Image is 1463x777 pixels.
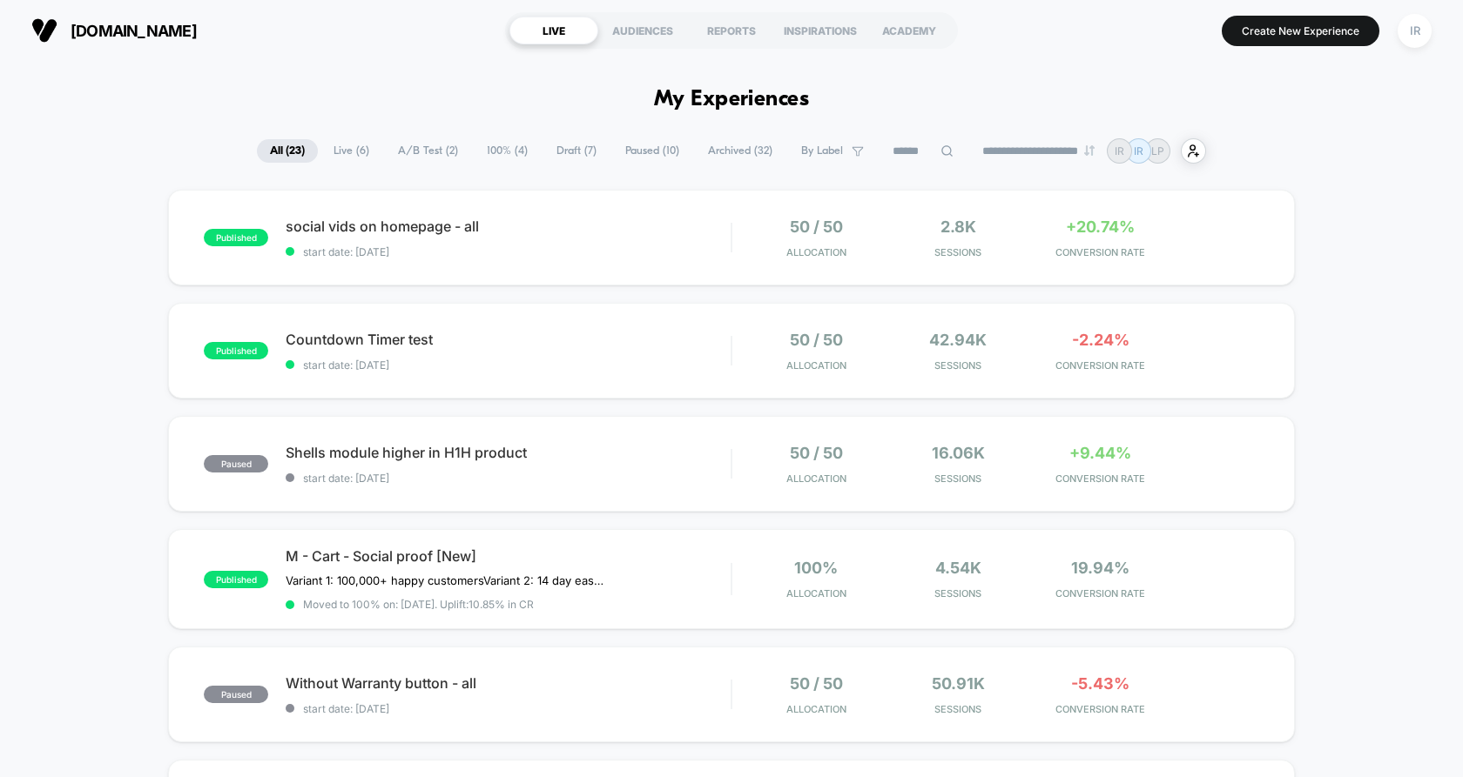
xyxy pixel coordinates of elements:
button: Create New Experience [1222,16,1379,46]
span: Sessions [892,703,1025,715]
img: Visually logo [31,17,57,44]
span: Shells module higher in H1H product [286,444,731,461]
span: Without Warranty button - all [286,674,731,692]
span: 4.54k [935,559,981,577]
span: 100% [794,559,838,577]
span: start date: [DATE] [286,472,731,485]
div: AUDIENCES [598,17,687,44]
span: CONVERSION RATE [1034,472,1167,485]
span: Variant 1: 100,000+ happy customersVariant 2: 14 day easy returns (paused) [286,573,609,587]
span: +20.74% [1066,218,1135,236]
button: IR [1392,13,1437,49]
span: start date: [DATE] [286,358,731,372]
span: published [204,342,268,359]
span: start date: [DATE] [286,702,731,715]
span: 50 / 50 [790,218,843,236]
span: Archived ( 32 ) [695,139,785,163]
span: paused [204,455,268,472]
span: 50.91k [932,674,985,693]
span: CONVERSION RATE [1034,703,1167,715]
span: 2.8k [940,218,976,236]
span: Allocation [786,703,846,715]
span: Live ( 6 ) [320,139,382,163]
span: social vids on homepage - all [286,218,731,235]
p: IR [1115,144,1124,157]
p: IR [1134,144,1143,157]
span: -5.43% [1071,674,1129,693]
span: Sessions [892,359,1025,372]
span: CONVERSION RATE [1034,359,1167,372]
span: published [204,571,268,588]
p: LP [1151,144,1164,157]
span: M - Cart - Social proof [New] [286,547,731,565]
span: 19.94% [1071,559,1129,577]
span: Paused ( 10 ) [612,139,692,163]
span: 50 / 50 [790,674,843,693]
div: IR [1398,14,1432,48]
span: 50 / 50 [790,444,843,462]
span: Allocation [786,359,846,372]
span: published [204,229,268,246]
span: start date: [DATE] [286,245,731,258]
span: CONVERSION RATE [1034,246,1167,258]
span: Sessions [892,246,1025,258]
div: REPORTS [687,17,776,44]
span: Countdown Timer test [286,331,731,348]
span: Allocation [786,587,846,599]
span: By Label [801,144,843,157]
div: LIVE [509,17,598,44]
span: Allocation [786,472,846,485]
span: Allocation [786,246,846,258]
span: CONVERSION RATE [1034,587,1167,599]
span: 42.94k [929,331,987,349]
button: [DOMAIN_NAME] [26,17,202,44]
div: INSPIRATIONS [776,17,865,44]
div: ACADEMY [865,17,954,44]
span: 50 / 50 [790,331,843,349]
span: 16.06k [932,444,985,462]
span: Draft ( 7 ) [543,139,610,163]
span: Sessions [892,472,1025,485]
span: -2.24% [1072,331,1129,349]
span: All ( 23 ) [257,139,318,163]
h1: My Experiences [654,87,810,112]
span: +9.44% [1069,444,1131,462]
span: paused [204,686,268,703]
img: end [1084,145,1095,156]
span: A/B Test ( 2 ) [385,139,471,163]
span: Sessions [892,587,1025,599]
span: 100% ( 4 ) [474,139,541,163]
span: Moved to 100% on: [DATE] . Uplift: 10.85% in CR [303,598,534,611]
span: [DOMAIN_NAME] [71,22,197,40]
